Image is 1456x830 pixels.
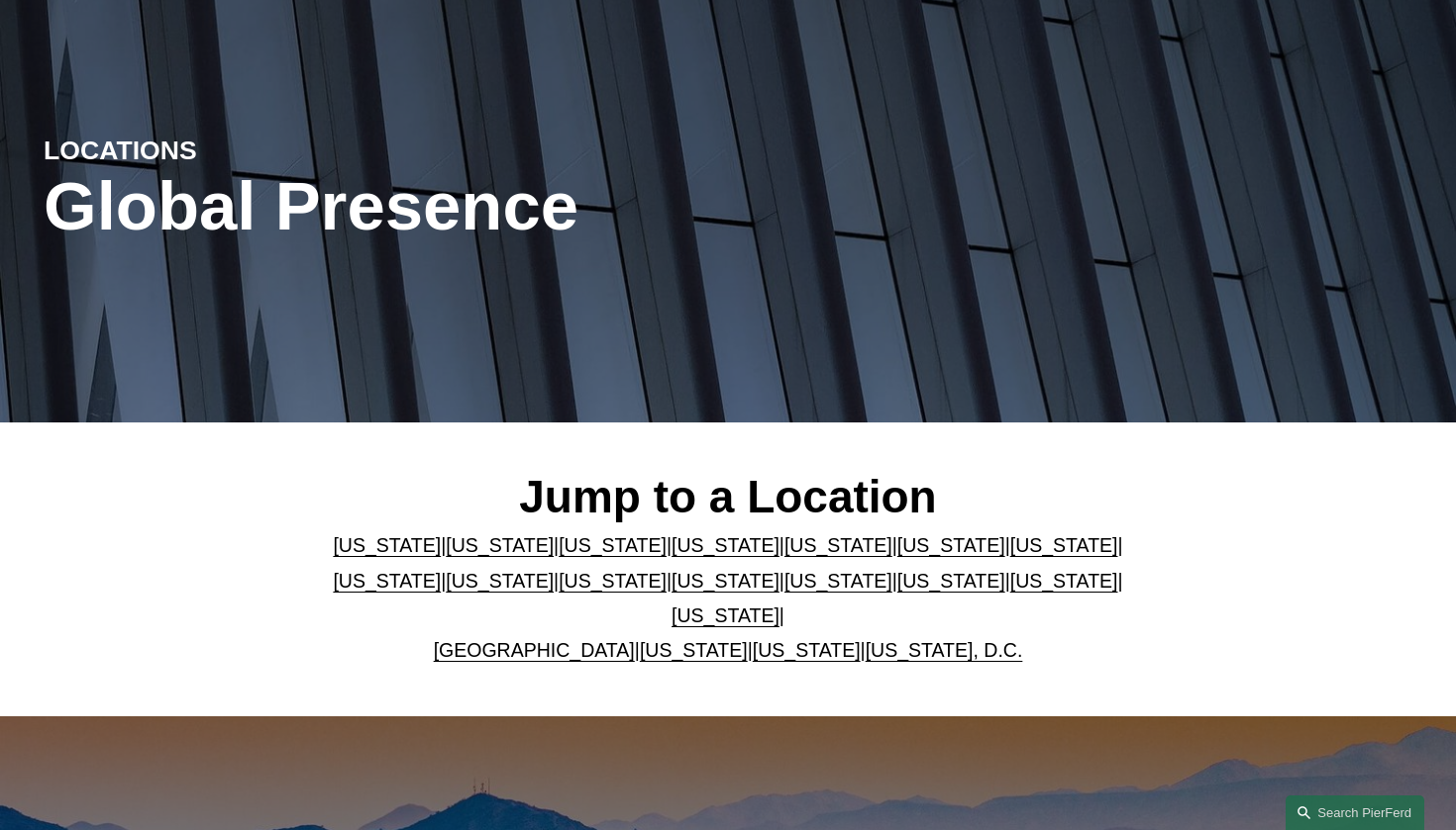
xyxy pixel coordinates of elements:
[329,528,1127,668] p: | | | | | | | | | | | | | | | | | |
[559,570,667,592] a: [US_STATE]
[1010,534,1118,556] a: [US_STATE]
[640,639,748,661] a: [US_STATE]
[559,534,667,556] a: [US_STATE]
[333,570,441,592] a: [US_STATE]
[784,534,892,556] a: [US_STATE]
[866,639,1023,661] a: [US_STATE], D.C.
[44,135,385,168] h4: LOCATIONS
[897,570,1005,592] a: [US_STATE]
[446,570,554,592] a: [US_STATE]
[753,639,861,661] a: [US_STATE]
[329,470,1127,525] h2: Jump to a Location
[672,534,780,556] a: [US_STATE]
[1286,795,1424,830] a: Search this site
[333,534,441,556] a: [US_STATE]
[446,534,554,556] a: [US_STATE]
[897,534,1005,556] a: [US_STATE]
[1010,570,1118,592] a: [US_STATE]
[784,570,892,592] a: [US_STATE]
[672,570,780,592] a: [US_STATE]
[672,604,780,626] a: [US_STATE]
[434,639,635,661] a: [GEOGRAPHIC_DATA]
[44,168,956,246] h1: Global Presence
